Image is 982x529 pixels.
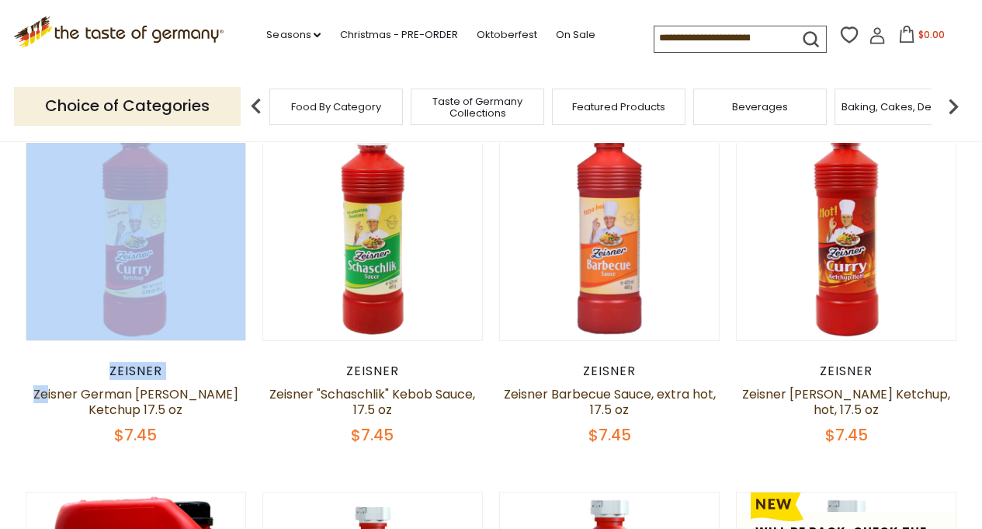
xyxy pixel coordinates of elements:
[241,91,272,122] img: previous arrow
[572,101,665,113] a: Featured Products
[26,120,246,340] img: Zeisner
[14,87,241,125] p: Choice of Categories
[500,120,720,340] img: Zeisner
[938,91,969,122] img: next arrow
[114,424,157,446] span: $7.45
[825,424,868,446] span: $7.45
[588,424,631,446] span: $7.45
[736,364,957,379] div: Zeisner
[415,96,540,119] a: Taste of Germany Collections
[732,101,788,113] a: Beverages
[266,26,321,44] a: Seasons
[26,364,247,379] div: Zeisner
[555,26,595,44] a: On Sale
[918,28,945,41] span: $0.00
[262,364,484,379] div: Zeisner
[737,120,956,340] img: Zeisner
[291,101,381,113] a: Food By Category
[33,385,238,419] a: Zeisner German [PERSON_NAME] Ketchup 17.5 oz
[351,424,394,446] span: $7.45
[742,385,950,419] a: Zeisner [PERSON_NAME] Ketchup, hot, 17.5 oz
[499,364,720,379] div: Zeisner
[476,26,536,44] a: Oktoberfest
[841,101,962,113] a: Baking, Cakes, Desserts
[339,26,457,44] a: Christmas - PRE-ORDER
[889,26,955,49] button: $0.00
[269,385,475,419] a: Zeisner "Schaschlik" Kebob Sauce, 17.5 oz
[504,385,716,419] a: Zeisner Barbecue Sauce, extra hot, 17.5 oz
[263,120,483,340] img: Zeisner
